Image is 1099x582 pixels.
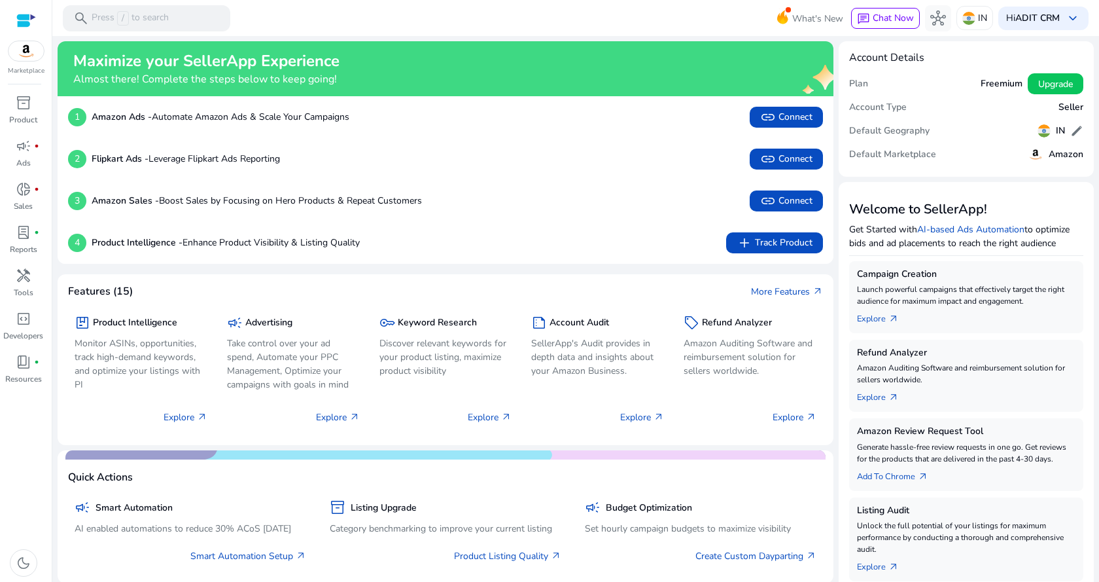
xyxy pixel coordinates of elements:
[316,410,360,424] p: Explore
[857,12,870,26] span: chat
[849,52,924,64] h4: Account Details
[857,505,1075,517] h5: Listing Audit
[9,41,44,61] img: amazon.svg
[849,149,936,160] h5: Default Marketplace
[34,230,39,235] span: fiber_manual_record
[918,471,928,482] span: arrow_outward
[1058,102,1083,113] h5: Seller
[16,225,31,240] span: lab_profile
[92,111,152,123] b: Amazon Ads -
[330,500,345,515] span: inventory_2
[857,362,1075,386] p: Amazon Auditing Software and reimbursement solution for sellers worldwide.
[857,283,1075,307] p: Launch powerful campaigns that effectively target the right audience for maximum impact and engag...
[379,315,395,331] span: key
[888,392,899,403] span: arrow_outward
[684,336,816,378] p: Amazon Auditing Software and reimbursement solution for sellers worldwide.
[10,244,37,255] p: Reports
[606,503,692,514] h5: Budget Optimization
[68,150,86,168] p: 2
[551,551,561,561] span: arrow_outward
[531,336,664,378] p: SellerApp's Audit provides in depth data and insights about your Amazon Business.
[849,126,930,137] h5: Default Geography
[750,149,823,170] button: linkConnect
[726,232,823,253] button: addTrack Product
[14,287,33,299] p: Tools
[3,330,43,342] p: Developers
[849,202,1083,217] h3: Welcome to SellerApp!
[760,151,776,167] span: link
[925,5,951,31] button: hub
[73,73,340,86] h4: Almost there! Complete the steps below to keep going!
[962,12,975,25] img: in.svg
[8,66,44,76] p: Marketplace
[857,386,909,404] a: Explorearrow_outward
[857,555,909,573] a: Explorearrow_outward
[73,10,89,26] span: search
[695,549,816,563] a: Create Custom Dayparting
[1056,126,1065,137] h5: IN
[849,79,868,90] h5: Plan
[16,181,31,197] span: donut_small
[34,359,39,365] span: fiber_manual_record
[68,108,86,126] p: 1
[75,522,306,536] p: AI enabled automations to reduce 30% ACoS [DATE]
[760,109,776,125] span: link
[849,223,1083,250] p: Get Started with to optimize bids and ad placements to reach the right audience
[585,500,601,515] span: campaign
[654,412,664,422] span: arrow_outward
[1028,73,1083,94] button: Upgrade
[501,412,512,422] span: arrow_outward
[760,109,812,125] span: Connect
[873,12,914,24] span: Chat Now
[379,336,512,378] p: Discover relevant keywords for your product listing, maximize product visibility
[68,192,86,210] p: 3
[468,410,512,424] p: Explore
[75,500,90,515] span: campaign
[75,336,207,391] p: Monitor ASINs, opportunities, track high-demand keywords, and optimize your listings with PI
[857,307,909,325] a: Explorearrow_outward
[585,522,816,536] p: Set hourly campaign budgets to maximize visibility
[1065,10,1081,26] span: keyboard_arrow_down
[760,193,776,209] span: link
[330,522,561,536] p: Category benchmarking to improve your current listing
[16,138,31,154] span: campaign
[92,236,360,249] p: Enhance Product Visibility & Listing Quality
[806,551,816,561] span: arrow_outward
[349,412,360,422] span: arrow_outward
[92,194,159,207] b: Amazon Sales -
[93,318,177,329] h5: Product Intelligence
[16,555,31,571] span: dark_mode
[190,549,306,563] a: Smart Automation Setup
[34,143,39,149] span: fiber_manual_record
[68,285,133,298] h4: Features (15)
[9,114,37,126] p: Product
[857,426,1075,437] h5: Amazon Review Request Tool
[888,562,899,572] span: arrow_outward
[1049,149,1083,160] h5: Amazon
[684,315,699,331] span: sell
[750,107,823,128] button: linkConnect
[16,95,31,111] span: inventory_2
[857,441,1075,465] p: Generate hassle-free review requests in one go. Get reviews for the products that are delivered i...
[296,551,306,561] span: arrow_outward
[197,412,207,422] span: arrow_outward
[92,194,422,208] p: Boost Sales by Focusing on Hero Products & Repeat Customers
[92,11,169,26] p: Press to search
[454,549,561,563] a: Product Listing Quality
[857,520,1075,555] p: Unlock the full potential of your listings for maximum performance by conducting a thorough and c...
[92,153,148,165] b: Flipkart Ads -
[620,410,664,424] p: Explore
[930,10,946,26] span: hub
[351,503,417,514] h5: Listing Upgrade
[917,223,1024,236] a: AI-based Ads Automation
[92,236,183,249] b: Product Intelligence -
[73,52,340,71] h2: Maximize your SellerApp Experience
[164,410,207,424] p: Explore
[760,151,812,167] span: Connect
[5,373,42,385] p: Resources
[227,315,243,331] span: campaign
[1015,12,1060,24] b: ADIT CRM
[14,200,33,212] p: Sales
[812,286,823,297] span: arrow_outward
[227,336,360,391] p: Take control over your ad spend, Automate your PPC Management, Optimize your campaigns with goals...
